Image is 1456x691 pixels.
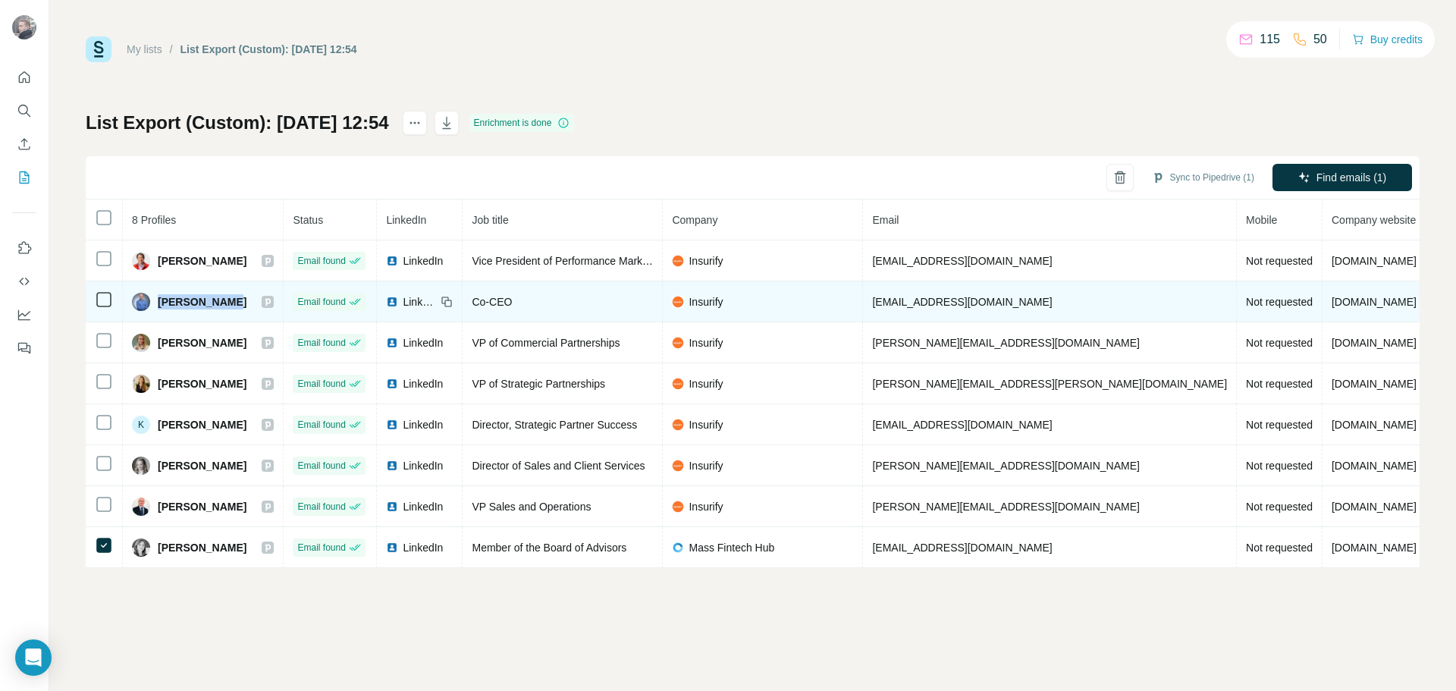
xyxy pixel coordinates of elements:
[86,111,389,135] h1: List Export (Custom): [DATE] 12:54
[12,64,36,91] button: Quick start
[672,542,684,554] img: company-logo
[872,501,1139,513] span: [PERSON_NAME][EMAIL_ADDRESS][DOMAIN_NAME]
[132,416,150,434] div: K
[872,296,1052,308] span: [EMAIL_ADDRESS][DOMAIN_NAME]
[1352,29,1423,50] button: Buy credits
[1332,255,1417,267] span: [DOMAIN_NAME]
[689,376,723,391] span: Insurify
[1332,378,1417,390] span: [DOMAIN_NAME]
[12,335,36,362] button: Feedback
[872,419,1052,431] span: [EMAIL_ADDRESS][DOMAIN_NAME]
[1332,296,1417,308] span: [DOMAIN_NAME]
[672,460,684,472] img: company-logo
[297,418,345,432] span: Email found
[297,500,345,514] span: Email found
[170,42,173,57] li: /
[672,296,684,308] img: company-logo
[158,540,246,555] span: [PERSON_NAME]
[472,460,645,472] span: Director of Sales and Client Services
[872,255,1052,267] span: [EMAIL_ADDRESS][DOMAIN_NAME]
[403,335,443,350] span: LinkedIn
[403,540,443,555] span: LinkedIn
[386,419,398,431] img: LinkedIn logo
[386,378,398,390] img: LinkedIn logo
[297,295,345,309] span: Email found
[386,501,398,513] img: LinkedIn logo
[12,268,36,295] button: Use Surfe API
[386,296,398,308] img: LinkedIn logo
[12,97,36,124] button: Search
[872,378,1227,390] span: [PERSON_NAME][EMAIL_ADDRESS][PERSON_NAME][DOMAIN_NAME]
[689,458,723,473] span: Insurify
[1332,501,1417,513] span: [DOMAIN_NAME]
[872,542,1052,554] span: [EMAIL_ADDRESS][DOMAIN_NAME]
[472,542,626,554] span: Member of the Board of Advisors
[180,42,357,57] div: List Export (Custom): [DATE] 12:54
[293,214,323,226] span: Status
[15,639,52,676] div: Open Intercom Messenger
[297,377,345,391] span: Email found
[1332,419,1417,431] span: [DOMAIN_NAME]
[1332,214,1416,226] span: Company website
[403,111,427,135] button: actions
[132,375,150,393] img: Avatar
[1316,170,1387,185] span: Find emails (1)
[386,460,398,472] img: LinkedIn logo
[1260,30,1280,49] p: 115
[132,498,150,516] img: Avatar
[403,253,443,269] span: LinkedIn
[386,337,398,349] img: LinkedIn logo
[472,296,512,308] span: Co-CEO
[872,337,1139,349] span: [PERSON_NAME][EMAIL_ADDRESS][DOMAIN_NAME]
[132,252,150,270] img: Avatar
[297,254,345,268] span: Email found
[672,337,684,349] img: company-logo
[469,114,575,132] div: Enrichment is done
[12,130,36,158] button: Enrich CSV
[386,214,426,226] span: LinkedIn
[12,15,36,39] img: Avatar
[472,378,605,390] span: VP of Strategic Partnerships
[1246,378,1313,390] span: Not requested
[672,255,684,267] img: company-logo
[689,335,723,350] span: Insurify
[386,255,398,267] img: LinkedIn logo
[158,458,246,473] span: [PERSON_NAME]
[12,234,36,262] button: Use Surfe on LinkedIn
[403,417,443,432] span: LinkedIn
[689,540,774,555] span: Mass Fintech Hub
[472,419,637,431] span: Director, Strategic Partner Success
[689,294,723,309] span: Insurify
[1332,542,1417,554] span: [DOMAIN_NAME]
[1246,419,1313,431] span: Not requested
[1141,166,1265,189] button: Sync to Pipedrive (1)
[872,214,899,226] span: Email
[403,294,436,309] span: LinkedIn
[297,336,345,350] span: Email found
[158,499,246,514] span: [PERSON_NAME]
[132,214,176,226] span: 8 Profiles
[132,457,150,475] img: Avatar
[1246,337,1313,349] span: Not requested
[1332,337,1417,349] span: [DOMAIN_NAME]
[672,501,684,513] img: company-logo
[1332,460,1417,472] span: [DOMAIN_NAME]
[158,294,246,309] span: [PERSON_NAME]
[672,214,717,226] span: Company
[872,460,1139,472] span: [PERSON_NAME][EMAIL_ADDRESS][DOMAIN_NAME]
[689,253,723,269] span: Insurify
[472,337,620,349] span: VP of Commercial Partnerships
[689,499,723,514] span: Insurify
[158,376,246,391] span: [PERSON_NAME]
[1246,542,1313,554] span: Not requested
[158,253,246,269] span: [PERSON_NAME]
[472,501,591,513] span: VP Sales and Operations
[297,541,345,554] span: Email found
[672,378,684,390] img: company-logo
[297,459,345,473] span: Email found
[1272,164,1412,191] button: Find emails (1)
[1246,214,1277,226] span: Mobile
[403,458,443,473] span: LinkedIn
[86,36,111,62] img: Surfe Logo
[132,539,150,557] img: Avatar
